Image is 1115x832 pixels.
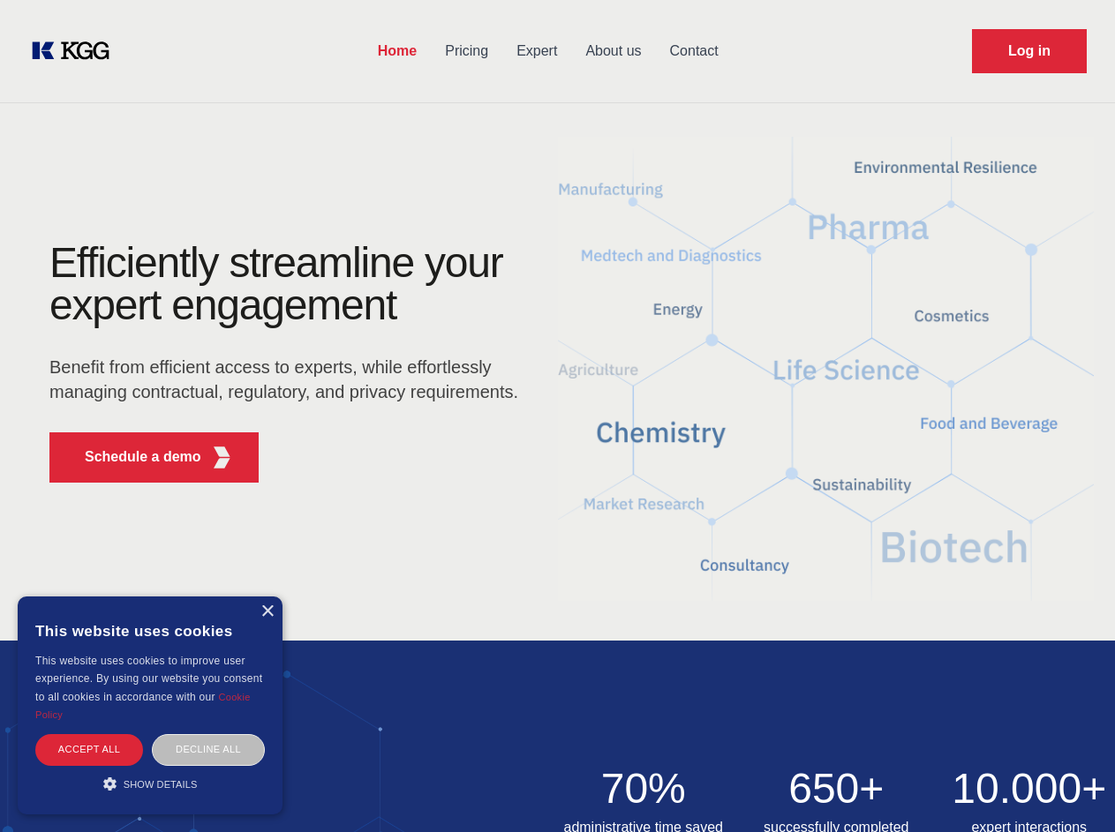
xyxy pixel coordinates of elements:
a: Request Demo [972,29,1087,73]
div: Show details [35,775,265,792]
a: Expert [502,28,571,74]
img: KGG Fifth Element RED [558,115,1095,623]
div: This website uses cookies [35,610,265,652]
div: Decline all [152,734,265,765]
img: KGG Fifth Element RED [211,446,233,468]
span: Show details [124,779,198,790]
h2: 650+ [750,768,923,810]
a: KOL Knowledge Platform: Talk to Key External Experts (KEE) [28,37,124,65]
a: Pricing [431,28,502,74]
h2: 70% [558,768,730,810]
a: Contact [656,28,733,74]
p: Benefit from efficient access to experts, while effortlessly managing contractual, regulatory, an... [49,355,530,404]
a: About us [571,28,655,74]
p: Schedule a demo [85,446,201,468]
a: Home [364,28,431,74]
span: This website uses cookies to improve user experience. By using our website you consent to all coo... [35,655,262,703]
h1: Efficiently streamline your expert engagement [49,242,530,326]
div: Accept all [35,734,143,765]
a: Cookie Policy [35,692,251,720]
button: Schedule a demoKGG Fifth Element RED [49,432,259,483]
div: Close [260,605,274,618]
